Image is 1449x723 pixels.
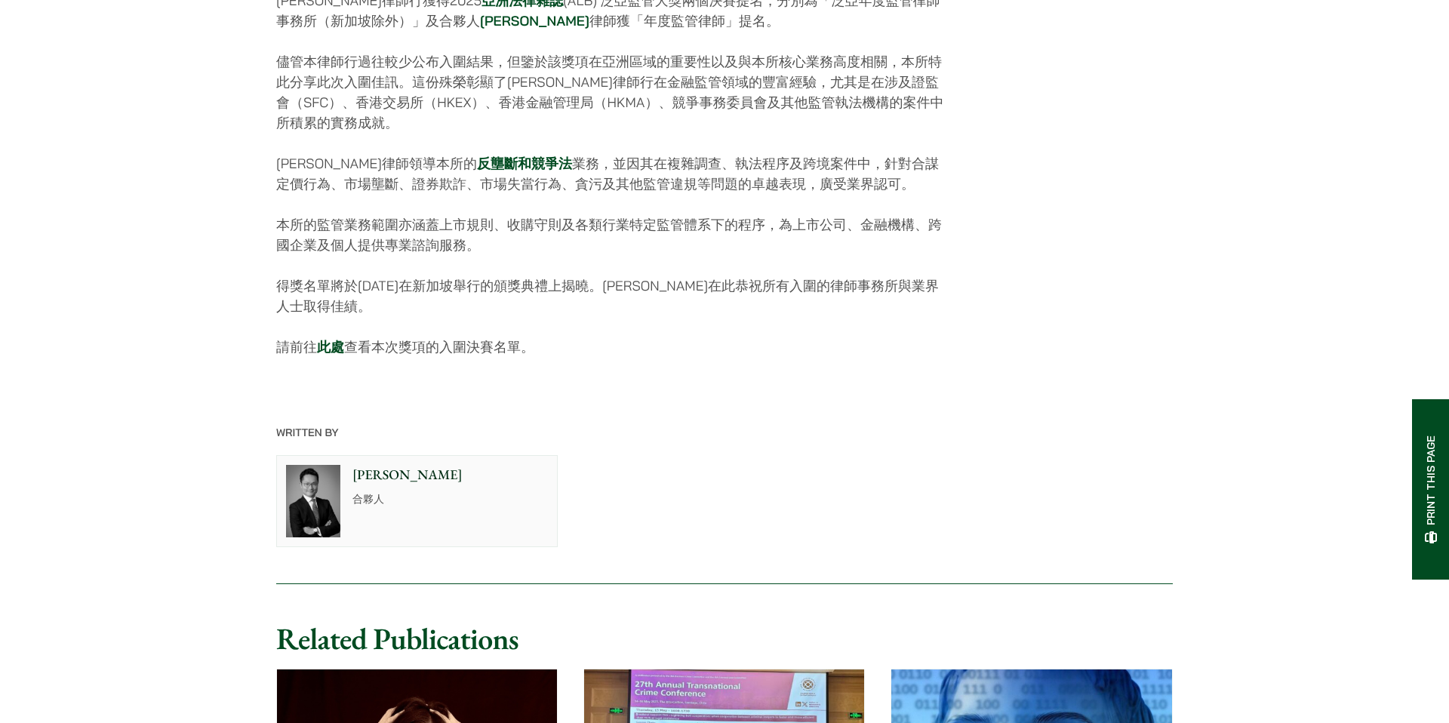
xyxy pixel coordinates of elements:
[276,214,949,255] p: 本所的監管業務範圍亦涵蓋上市規則、收購守則及各類行業特定監管體系下的程序，為上市公司、金融機構、跨國企業及個人提供專業諮詢服務。
[276,153,949,194] p: [PERSON_NAME]律師領導本所的 業務，並因其在複雜調查、執法程序及跨境案件中，針對合謀定價行為、市場壟斷、證券欺詐、市場失當行為、貪污及其他監管違規等問題的卓越表現，廣受業界認可。
[477,155,572,172] a: 反壟斷和競爭法
[276,51,949,133] p: 儘管本律師行過往較少公布入圍結果，但鑒於該獎項在亞洲區域的重要性以及與本所核心業務高度相關，本所特此分享此次入圍佳訊。這份殊榮彰顯了[PERSON_NAME]律師行在金融監管領域的豐富經驗，尤其...
[276,426,1173,439] p: Written By
[317,338,344,355] a: 此處
[276,275,949,316] p: 得獎名單將於[DATE]在新加坡舉行的頒獎典禮上揭曉。[PERSON_NAME]在此恭祝所有入圍的律師事務所與業界人士取得佳績。
[352,491,548,507] p: 合夥人
[352,465,548,485] p: [PERSON_NAME]
[276,337,949,357] p: 請前往 查看本次獎項的入圍決賽名單。
[276,455,558,547] a: [PERSON_NAME] 合夥人
[276,620,1173,657] h2: Related Publications
[480,12,589,29] a: [PERSON_NAME]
